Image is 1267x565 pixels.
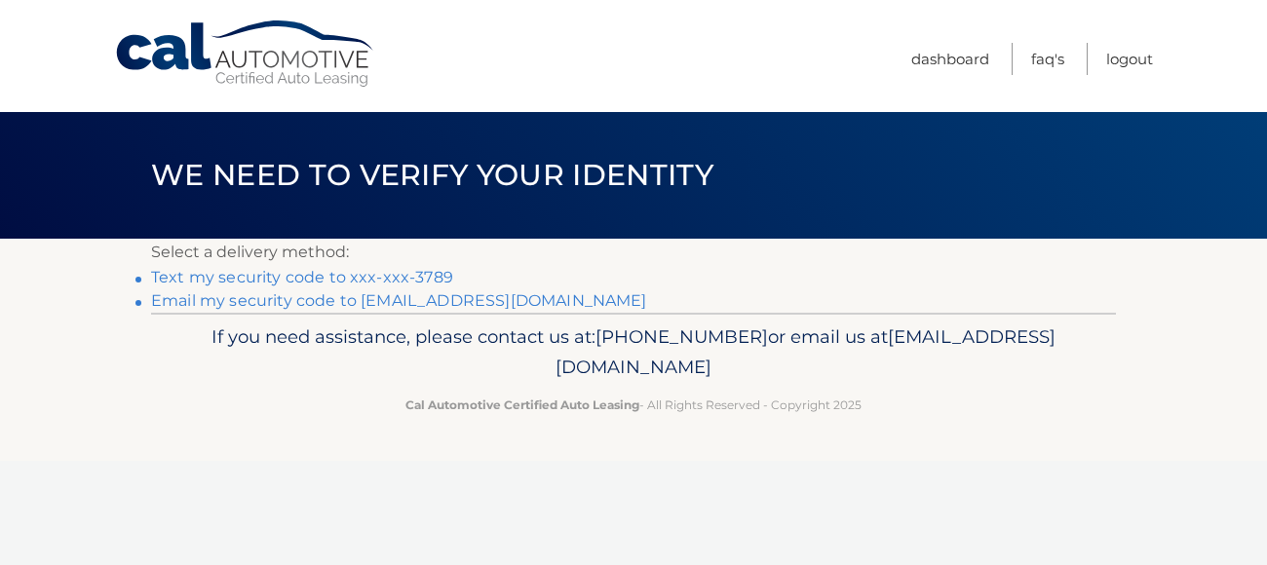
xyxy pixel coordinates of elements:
[151,239,1116,266] p: Select a delivery method:
[164,321,1103,384] p: If you need assistance, please contact us at: or email us at
[1031,43,1064,75] a: FAQ's
[114,19,377,89] a: Cal Automotive
[151,291,647,310] a: Email my security code to [EMAIL_ADDRESS][DOMAIN_NAME]
[164,395,1103,415] p: - All Rights Reserved - Copyright 2025
[405,397,639,412] strong: Cal Automotive Certified Auto Leasing
[911,43,989,75] a: Dashboard
[151,157,713,193] span: We need to verify your identity
[595,325,768,348] span: [PHONE_NUMBER]
[1106,43,1153,75] a: Logout
[151,268,453,286] a: Text my security code to xxx-xxx-3789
